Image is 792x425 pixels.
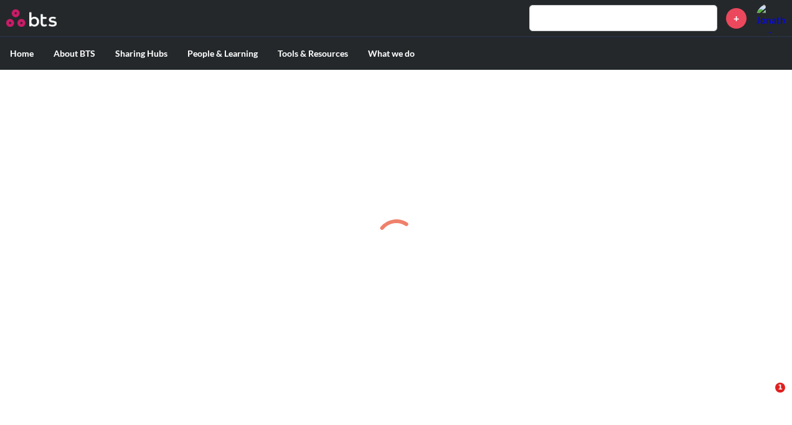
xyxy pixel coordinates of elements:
[177,37,268,70] label: People & Learning
[726,8,747,29] a: +
[6,9,80,27] a: Go home
[358,37,425,70] label: What we do
[756,3,786,33] img: Jonathan Van Rensburg
[44,37,105,70] label: About BTS
[268,37,358,70] label: Tools & Resources
[105,37,177,70] label: Sharing Hubs
[6,9,57,27] img: BTS Logo
[750,383,780,413] iframe: Intercom live chat
[756,3,786,33] a: Profile
[775,383,785,393] span: 1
